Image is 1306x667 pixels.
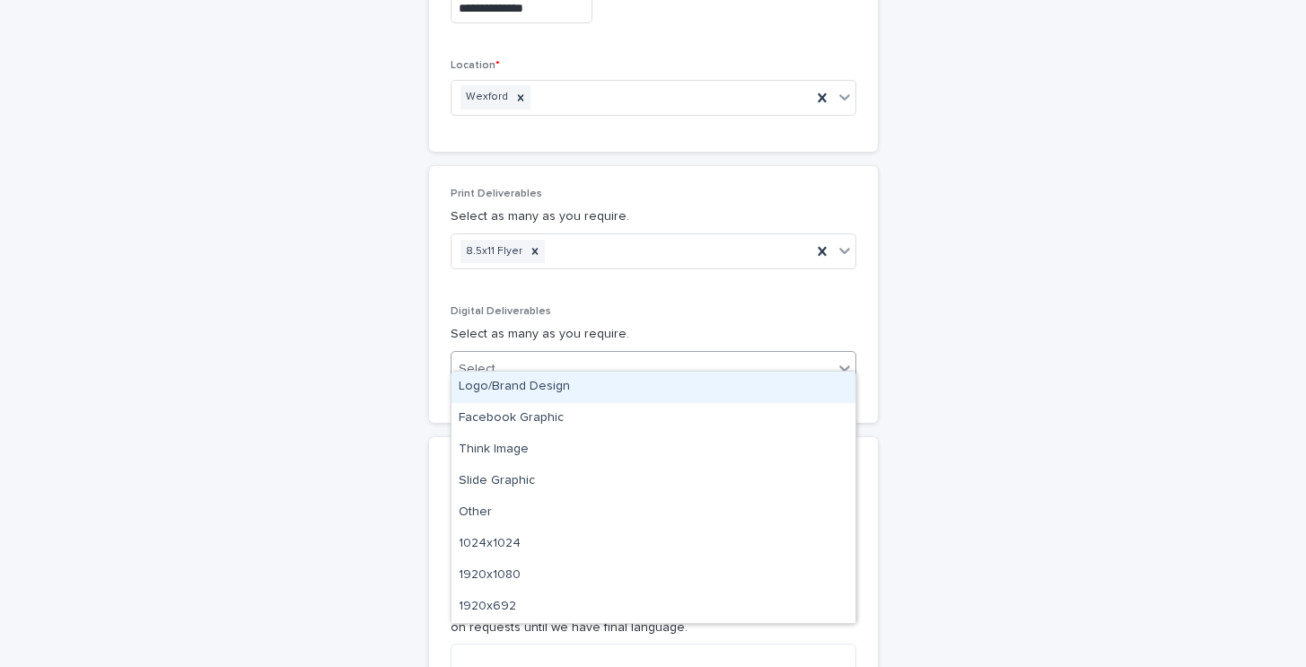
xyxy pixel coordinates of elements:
div: Facebook Graphic [451,403,855,434]
p: Select as many as you require. [451,207,856,226]
div: Select... [459,360,504,379]
div: 1024x1024 [451,529,855,560]
div: Other [451,497,855,529]
p: Select as many as you require. [451,325,856,344]
span: Digital Deliverables [451,306,551,317]
div: 1920x692 [451,592,855,623]
span: Location [451,60,500,71]
span: Print Deliverables [451,189,542,199]
div: Wexford [460,85,511,110]
div: 1920x1080 [451,560,855,592]
div: Think Image [451,434,855,466]
div: Logo/Brand Design [451,372,855,403]
div: Slide Graphic [451,466,855,497]
div: 8.5x11 Flyer [460,240,525,264]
